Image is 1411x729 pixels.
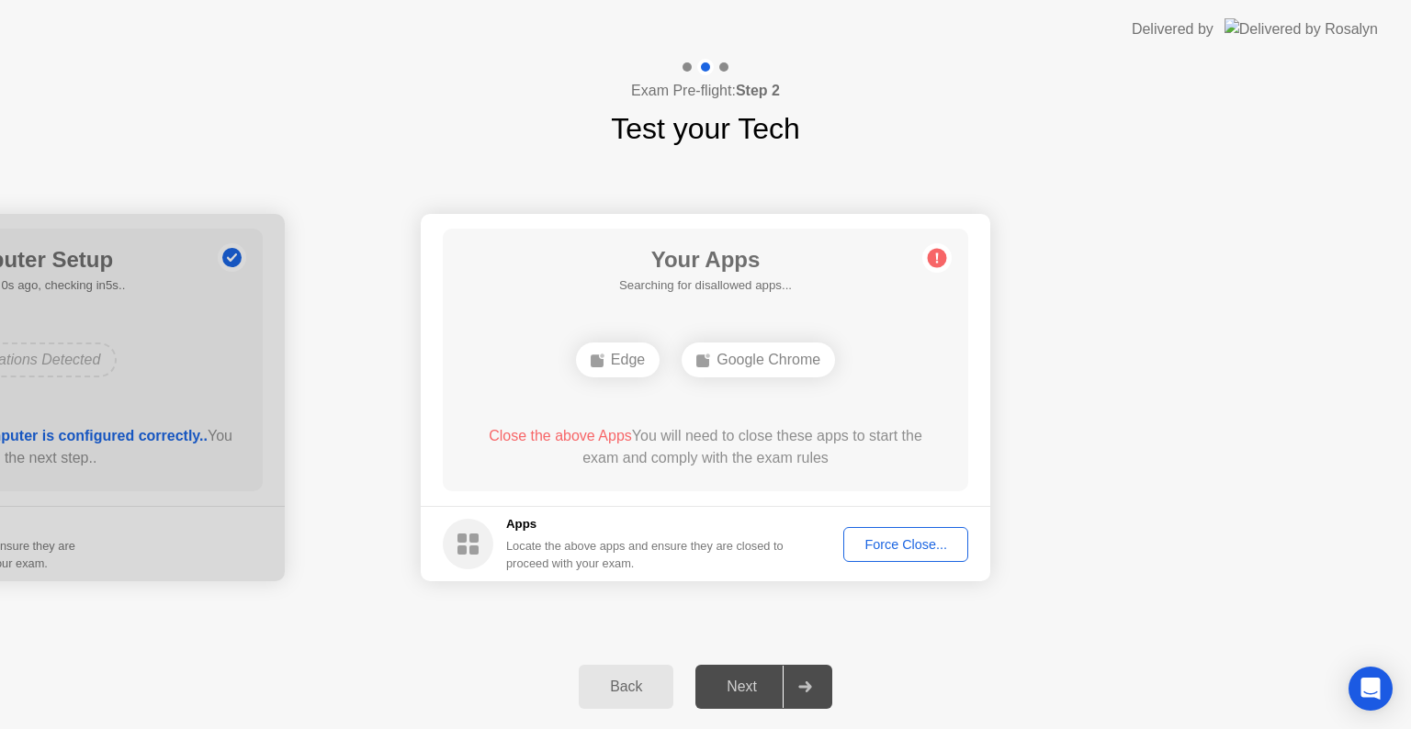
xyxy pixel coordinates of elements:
button: Force Close... [843,527,968,562]
div: Locate the above apps and ensure they are closed to proceed with your exam. [506,537,785,572]
div: Edge [576,342,660,377]
h1: Test your Tech [611,107,800,151]
img: Delivered by Rosalyn [1225,18,1378,39]
button: Next [695,665,832,709]
span: Close the above Apps [489,428,632,443]
div: Force Close... [850,537,962,552]
div: Back [584,679,668,695]
h4: Exam Pre-flight: [631,80,780,102]
h5: Apps [506,515,785,533]
div: Open Intercom Messenger [1349,667,1393,711]
h1: Your Apps [619,243,792,276]
div: You will need to close these apps to start the exam and comply with the exam rules [469,425,943,469]
b: Step 2 [736,83,780,98]
div: Next [701,679,783,695]
h5: Searching for disallowed apps... [619,276,792,295]
div: Delivered by [1132,18,1213,40]
button: Back [579,665,673,709]
div: Google Chrome [682,342,835,377]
